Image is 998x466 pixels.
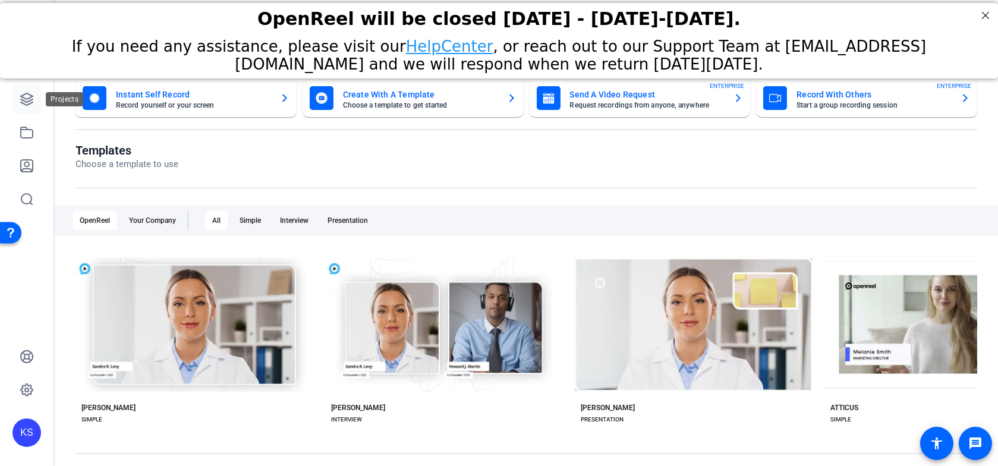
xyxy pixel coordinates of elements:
[331,403,385,413] div: [PERSON_NAME]
[343,87,498,102] mat-card-title: Create With A Template
[303,79,524,117] button: Create With A TemplateChoose a template to get started
[320,211,375,230] div: Presentation
[343,102,498,109] mat-card-subtitle: Choose a template to get started
[143,296,157,310] mat-icon: check_circle
[162,333,243,341] span: Preview [PERSON_NAME]
[46,92,83,106] div: Projects
[645,330,659,344] mat-icon: play_arrow
[796,102,951,109] mat-card-subtitle: Start a group recording session
[395,330,410,344] mat-icon: play_arrow
[122,211,183,230] div: Your Company
[116,87,270,102] mat-card-title: Instant Self Record
[146,330,160,344] mat-icon: play_arrow
[232,211,268,230] div: Simple
[911,330,925,344] mat-icon: play_arrow
[968,436,983,451] mat-icon: message
[75,158,178,171] p: Choose a template to use
[159,300,246,307] span: Start with [PERSON_NAME]
[530,79,751,117] button: Send A Video RequestRequest recordings from anyone, anywhereENTERPRISE
[930,436,944,451] mat-icon: accessibility
[570,102,725,109] mat-card-subtitle: Request recordings from anyone, anywhere
[15,5,983,26] div: OpenReel will be closed [DATE] - [DATE]-[DATE].
[581,403,635,413] div: [PERSON_NAME]
[927,333,977,341] span: Preview Atticus
[409,300,496,307] span: Start with [PERSON_NAME]
[72,34,927,70] span: If you need any assistance, please visit our , or reach out to our Support Team at [EMAIL_ADDRESS...
[908,300,995,307] span: Start with [PERSON_NAME]
[581,415,624,424] div: PRESENTATION
[75,79,297,117] button: Instant Self RecordRecord yourself or your screen
[830,403,858,413] div: ATTICUS
[642,296,656,310] mat-icon: check_circle
[73,211,117,230] div: OpenReel
[406,34,493,52] a: HelpCenter
[756,79,977,117] button: Record With OthersStart a group recording sessionENTERPRISE
[12,418,41,447] div: KS
[710,81,744,90] span: ENTERPRISE
[662,333,742,341] span: Preview [PERSON_NAME]
[81,415,102,424] div: SIMPLE
[205,211,228,230] div: All
[659,300,745,307] span: Start with [PERSON_NAME]
[392,296,407,310] mat-icon: check_circle
[796,87,951,102] mat-card-title: Record With Others
[273,211,316,230] div: Interview
[937,81,971,90] span: ENTERPRISE
[331,415,362,424] div: INTERVIEW
[116,102,270,109] mat-card-subtitle: Record yourself or your screen
[570,87,725,102] mat-card-title: Send A Video Request
[830,415,851,424] div: SIMPLE
[75,143,178,158] h1: Templates
[892,296,906,310] mat-icon: check_circle
[412,333,493,341] span: Preview [PERSON_NAME]
[81,403,136,413] div: [PERSON_NAME]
